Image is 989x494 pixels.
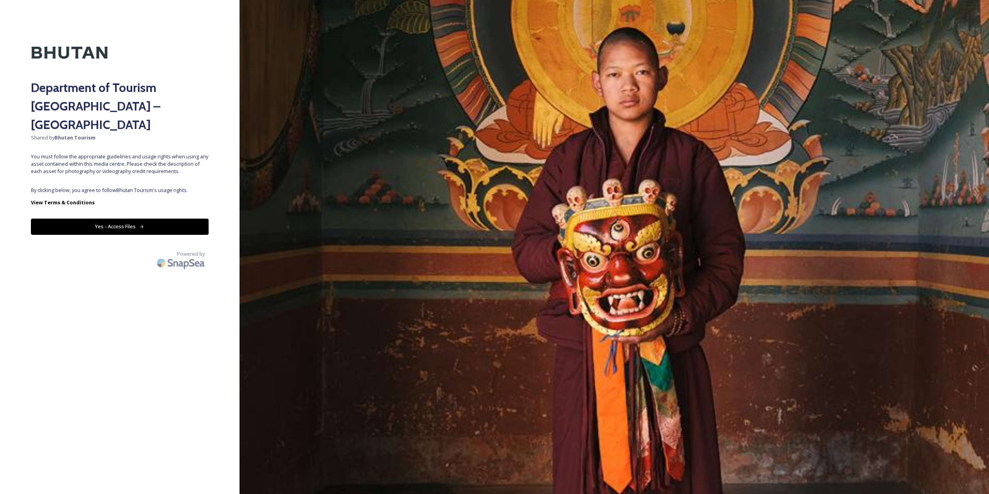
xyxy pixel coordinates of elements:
[177,250,205,258] span: Powered by
[31,78,209,134] h2: Department of Tourism [GEOGRAPHIC_DATA] – [GEOGRAPHIC_DATA]
[31,199,95,206] strong: View Terms & Conditions
[31,219,209,234] button: Yes - Access Files
[155,254,209,272] img: SnapSea Logo
[31,187,209,194] span: By clicking below, you agree to follow Bhutan Tourism 's usage rights.
[31,31,108,75] img: Kingdom-of-Bhutan-Logo.png
[31,134,209,141] span: Shared by
[54,134,95,141] strong: Bhutan Tourism
[31,153,209,175] span: You must follow the appropriate guidelines and usage rights when using any asset contained within...
[31,198,209,207] a: View Terms & Conditions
